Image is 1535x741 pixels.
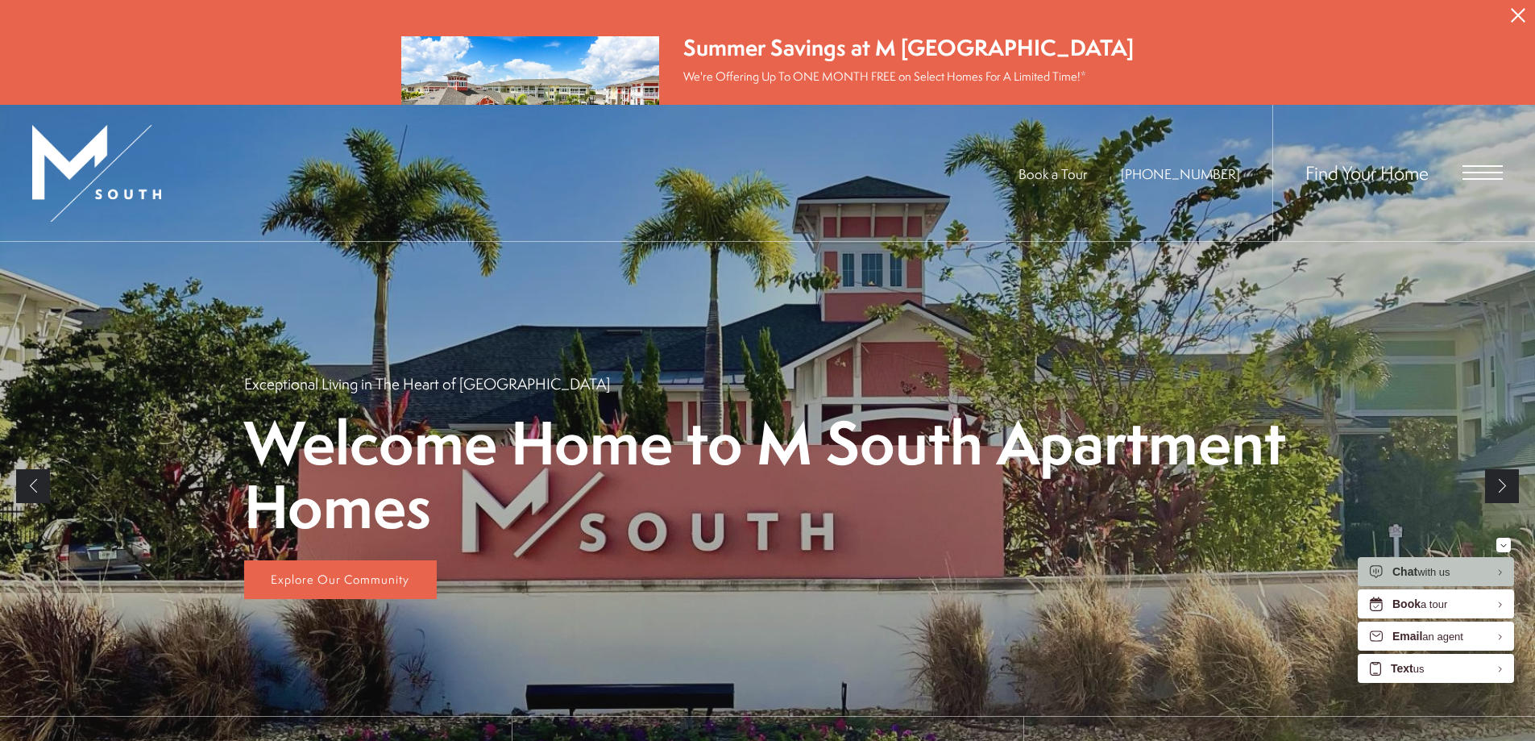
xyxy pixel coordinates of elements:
span: [PHONE_NUMBER] [1121,165,1240,184]
a: Previous [16,469,50,503]
a: Find Your Home [1305,160,1429,186]
a: Call Us at 813-570-8014 [1121,165,1240,184]
p: Welcome Home to M South Apartment Homes [244,410,1292,538]
div: Summer Savings at M [GEOGRAPHIC_DATA] [683,32,1134,64]
p: Exceptional Living in The Heart of [GEOGRAPHIC_DATA] [244,373,610,394]
p: We're Offering Up To ONE MONTH FREE on Select Homes For A Limited Time!* Call Our Friendly Leasin... [683,68,1134,119]
a: Next [1485,469,1519,503]
span: Explore Our Community [271,571,409,588]
a: Book a Tour [1018,165,1087,184]
a: Explore Our Community [244,560,437,599]
img: Summer Savings at M South Apartments [401,36,659,187]
button: Open Menu [1462,166,1503,181]
img: MSouth [32,125,161,222]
